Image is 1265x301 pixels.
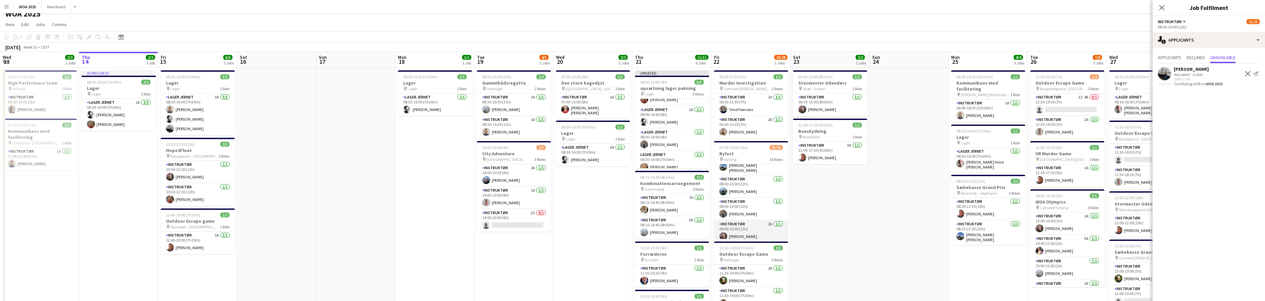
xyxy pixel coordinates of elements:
[1030,116,1104,138] app-card-role: Instruktør1A1/112:30-19:30 (7h)[PERSON_NAME]
[693,187,704,192] span: 2 Roles
[220,142,230,147] span: 2/2
[1119,136,1167,141] span: Borupgaard - [GEOGRAPHIC_DATA]
[635,242,709,287] app-job-card: 11:30-20:30 (9h)1/1Forræderne Randers1 RoleInstruktør1/111:30-20:30 (9h)[PERSON_NAME]
[770,157,783,162] span: 16 Roles
[635,171,709,239] div: 08:15-16:45 (8h30m)2/2Kombinationsarrangement Gammelrøj2 RolesInstruktør7A1/108:15-16:45 (8h30m)[...
[640,80,667,85] span: 08:00-16:00 (8h)
[635,194,709,216] app-card-role: Instruktør7A1/108:15-16:45 (8h30m)[PERSON_NAME]
[91,92,101,96] span: Lager
[536,74,546,79] span: 2/2
[1153,32,1265,48] div: Applicants
[856,55,865,60] span: 2/2
[477,94,551,116] app-card-role: Instruktør1A1/108:30-19:30 (11h)[PERSON_NAME]
[398,70,472,116] app-job-card: 08:30-16:00 (7h30m)1/1Lager Lager1 RoleLager Jernet1/108:30-16:00 (7h30m)[PERSON_NAME]
[1089,157,1099,162] span: 1 Role
[398,94,472,116] app-card-role: Lager Jernet1/108:30-16:00 (7h30m)[PERSON_NAME]
[3,94,77,116] app-card-role: Instruktør1/108:00-13:00 (5h)[PERSON_NAME]
[477,116,551,138] app-card-role: Instruktør1A1/108:30-19:30 (11h)[PERSON_NAME]
[956,179,985,184] span: 08:30-21:30 (13h)
[951,198,1025,220] app-card-role: Instruktør1/108:30-21:30 (13h)[PERSON_NAME]
[853,74,862,79] span: 1/1
[1040,157,1089,162] span: [GEOGRAPHIC_DATA]/[GEOGRAPHIC_DATA]
[615,74,625,79] span: 1/1
[714,141,788,239] div: 07:00-20:00 (13h)21/23Byfest Kolding16 Roles[PERSON_NAME]Instruktør1/108:00-20:00 (12h)[PERSON_NA...
[1010,92,1020,97] span: 1 Role
[5,9,41,19] h1: WOA 2025
[556,54,565,60] span: Wed
[1088,86,1099,91] span: 2 Roles
[477,70,551,138] app-job-card: 08:30-19:30 (11h)2/2Gummibådsregatta Helsingør2 RolesInstruktør1A1/108:30-19:30 (11h)[PERSON_NAME...
[240,54,247,60] span: Sat
[539,55,549,60] span: 4/5
[714,198,788,220] app-card-role: Instruktør1/108:00-20:00 (12h)[PERSON_NAME]
[477,187,551,209] app-card-role: Instruktør1A1/114:00-20:00 (6h)[PERSON_NAME]
[852,86,862,91] span: 1 Role
[853,123,862,128] span: 1/1
[1010,140,1020,145] span: 1 Role
[951,175,1025,245] app-job-card: 08:30-21:30 (13h)2/2Sæbekasse Grand Prix Bautahøj - Jægerspris2 RolesInstruktør1/108:30-21:30 (13...
[477,151,551,157] h3: City Adventure
[398,80,472,86] h3: Lager
[3,20,17,29] a: View
[772,86,783,91] span: 2 Roles
[714,54,719,60] span: Fri
[534,157,546,162] span: 3 Roles
[486,157,523,162] span: [GEOGRAPHIC_DATA]
[714,265,788,287] app-card-role: Instruktør2A1/111:30-19:00 (7h30m)[PERSON_NAME]
[556,121,630,166] app-job-card: 08:30-16:00 (7h30m)1/1Lager Lager1 RoleLager Jernet3A1/108:30-16:00 (7h30m)[PERSON_NAME]
[161,94,235,135] app-card-role: Lager Jernet3A3/308:30-16:00 (7h30m)[PERSON_NAME][PERSON_NAME][PERSON_NAME]
[951,184,1025,190] h3: Sæbekasse Grand Prix
[82,70,156,131] app-job-card: In progress08:30-16:00 (7h30m)2/2Lager Lager1 RoleLager Jernet1A2/208:30-16:00 (7h30m)[PERSON_NAM...
[1035,145,1062,150] span: 12:30-17:30 (5h)
[714,251,788,257] h3: Outdoor Escape Game
[220,86,230,91] span: 1 Role
[1030,199,1104,205] h3: WOA Olympics
[803,134,820,139] span: Middelfart
[695,55,708,60] span: 11/11
[724,257,739,262] span: Helsingør
[714,94,788,116] app-card-role: Instruktør1A1/106:30-13:30 (7h)Trine Flørnæss
[1109,191,1183,237] div: 12:00-22:00 (10h)1/1Stormester Udendørs Sonnerupgaard Gods - [GEOGRAPHIC_DATA]1 RoleInstruktør1/1...
[1035,74,1062,79] span: 12:30-19:30 (7h)
[1030,164,1104,187] app-card-role: Instruktør1A1/112:30-17:30 (5h)[PERSON_NAME]
[1246,19,1260,24] span: 21/23
[1109,214,1183,237] app-card-role: Instruktør1/112:00-22:00 (10h)[PERSON_NAME]
[951,220,1025,245] app-card-role: Instruktør1/108:30-21:30 (13h)[PERSON_NAME] [PERSON_NAME]
[951,125,1025,172] app-job-card: 08:30-16:00 (7h30m)1/1Lager Lager1 RoleLager Jernet1/108:30-16:00 (7h30m)[PERSON_NAME] Have [PERS...
[62,86,71,91] span: 1 Role
[961,140,970,145] span: Lager
[1090,145,1099,150] span: 1/1
[161,161,235,183] app-card-role: Instruktør1/110:30-22:30 (12h)[PERSON_NAME]
[770,145,783,150] span: 21/23
[1174,72,1191,77] div: Not rated
[852,134,862,139] span: 1 Role
[566,136,575,141] span: Lager
[1030,189,1104,287] div: 19:00-21:00 (2h)5/5WOA Olympics Comwell Kolding5 RolesInstruktør1A1/119:00-20:00 (1h)[PERSON_NAME...
[615,125,625,130] span: 1/1
[695,294,704,299] span: 1/1
[793,128,867,134] h3: Bueskydning
[407,86,417,91] span: Lager
[62,140,71,145] span: 1 Role
[561,74,588,79] span: 07:00-15:00 (8h)
[635,251,709,257] h3: Forræderne
[961,191,997,196] span: Bautahøj - Jægerspris
[1109,144,1183,166] app-card-role: Instruktør2I3A0/111:30-18:30 (7h)
[1109,201,1183,207] h3: Stormester Udendørs
[160,58,166,65] span: 15
[1158,55,1181,60] span: Applicants
[1030,151,1104,157] h3: VR Murder Game
[714,175,788,198] app-card-role: Instruktør1/108:00-20:00 (12h)[PERSON_NAME]
[645,92,654,96] span: Lager
[166,212,200,217] span: 12:45-20:00 (7h15m)
[170,154,218,159] span: Borupgaard - [GEOGRAPHIC_DATA]
[956,129,991,133] span: 08:30-16:00 (7h30m)
[719,74,746,79] span: 06:30-13:30 (7h)
[615,86,625,91] span: 1 Role
[161,138,235,206] div: 10:30-22:30 (12h)2/2Hope2Float Borupgaard - [GEOGRAPHIC_DATA]2 RolesInstruktør1/110:30-22:30 (12h...
[477,164,551,187] app-card-role: Instruktør2A1/114:00-20:00 (6h)[PERSON_NAME]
